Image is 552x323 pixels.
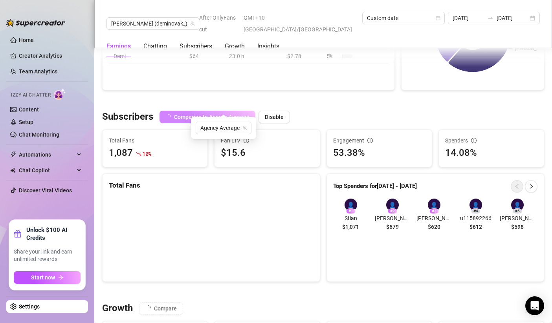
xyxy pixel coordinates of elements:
span: $612 [469,223,482,231]
strong: Unlock $100 AI Credits [26,226,81,242]
div: 14.08% [445,146,537,161]
span: arrow-right [58,275,64,280]
span: Compare [154,305,177,312]
a: Home [19,37,34,43]
div: 👤 [386,199,399,211]
div: Insights [257,42,279,51]
h3: Growth [102,302,133,315]
a: Setup [19,119,33,125]
span: swap-right [487,15,493,21]
span: [PERSON_NAME] from [GEOGRAPHIC_DATA] - [DATE] [375,214,410,223]
input: Start date [453,14,484,22]
a: Chat Monitoring [19,131,59,138]
div: # 2 [388,208,397,214]
div: # 3 [429,208,439,214]
div: # 1 [346,208,356,214]
div: Spenders [445,136,537,145]
span: $598 [511,223,524,231]
span: Custom date [367,12,440,24]
a: Creator Analytics [19,49,82,62]
div: 1,087 [109,146,133,161]
img: logo-BBDzfeDw.svg [6,19,65,27]
div: Earnings [106,42,131,51]
span: Agency Average [200,122,247,134]
span: [PERSON_NAME] from [GEOGRAPHIC_DATA] [500,214,535,223]
span: Demi (deminovak_) [111,18,194,29]
h3: Subscribers [102,111,153,123]
span: to [487,15,493,21]
span: Chat Copilot [19,164,75,177]
span: Share your link and earn unlimited rewards [14,248,81,263]
span: team [242,126,247,130]
span: calendar [436,16,440,20]
span: loading [164,113,172,121]
span: $679 [386,223,399,231]
a: Discover Viral Videos [19,187,72,193]
span: u115892266 [458,214,493,223]
span: Disable [265,114,284,120]
div: $15.6 [221,146,313,161]
button: Compare [139,302,183,315]
span: Start now [31,274,55,281]
span: $1,071 [342,223,359,231]
div: 👤 [469,199,482,211]
span: info-circle [367,138,373,143]
span: info-circle [471,138,477,143]
span: [PERSON_NAME] [416,214,452,223]
span: After OnlyFans cut [199,12,239,35]
span: team [190,21,195,26]
div: Subscribers [180,42,212,51]
span: $620 [428,223,440,231]
span: gift [14,230,22,238]
div: Open Intercom Messenger [525,296,544,315]
a: Settings [19,303,40,310]
span: 10 % [142,150,151,157]
article: Top Spenders for [DATE] - [DATE] [333,182,417,191]
div: 👤 [428,199,440,211]
img: AI Chatter [54,88,66,100]
span: right [528,184,534,189]
a: Team Analytics [19,68,57,75]
div: # 5 [513,208,522,214]
span: Comparing to Agency Average [174,114,249,120]
span: Stian [333,214,369,223]
div: Growth [225,42,245,51]
span: thunderbolt [10,151,17,158]
input: End date [497,14,528,22]
div: 53.38% [333,146,425,161]
div: Engagement [333,136,425,145]
div: # 4 [471,208,480,214]
div: Fan LTV [221,136,313,145]
a: Content [19,106,39,113]
span: fall [136,151,141,157]
div: Chatting [143,42,167,51]
button: Disable [259,111,290,123]
span: Automations [19,148,75,161]
span: loading [144,304,152,312]
div: 👤 [345,199,357,211]
span: info-circle [244,138,249,143]
div: 👤 [511,199,524,211]
span: Izzy AI Chatter [11,91,51,99]
div: Total Fans [109,180,314,191]
button: Start nowarrow-right [14,271,81,284]
span: Total Fans [109,136,201,145]
span: GMT+10 [GEOGRAPHIC_DATA]/[GEOGRAPHIC_DATA] [244,12,358,35]
img: Chat Copilot [10,168,15,173]
button: Comparing to Agency Average [160,111,255,123]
